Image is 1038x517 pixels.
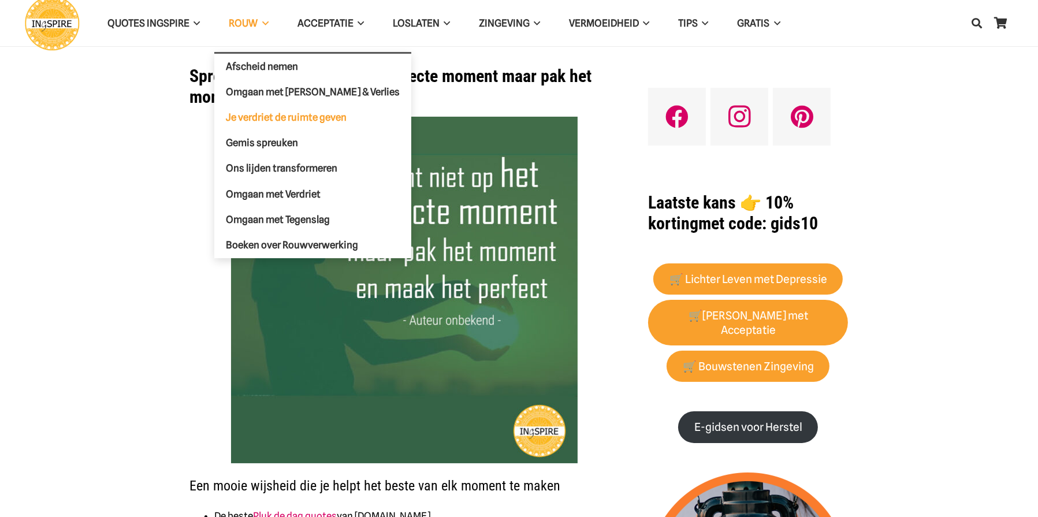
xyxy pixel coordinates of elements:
a: Omgaan met Verdriet [214,181,411,206]
strong: 🛒[PERSON_NAME] met Acceptatie [689,309,808,337]
span: Acceptatie Menu [354,9,364,38]
a: Zoeken [965,9,988,38]
span: Afscheid nemen [226,60,298,72]
a: 🛒[PERSON_NAME] met Acceptatie [648,300,848,346]
span: Omgaan met Tegenslag [226,213,330,225]
a: TIPSTIPS Menu [664,9,723,38]
a: VERMOEIDHEIDVERMOEIDHEID Menu [555,9,664,38]
span: ROUW [229,17,258,29]
span: Loslaten [393,17,440,29]
span: QUOTES INGSPIRE Menu [189,9,200,38]
a: GRATISGRATIS Menu [723,9,795,38]
a: Facebook [648,88,706,146]
a: AcceptatieAcceptatie Menu [283,9,378,38]
span: Zingeving Menu [530,9,540,38]
a: Pinterest [773,88,831,146]
strong: E-gidsen voor Herstel [694,421,802,434]
h1: Spreuk – Wacht niet op het perfecte moment maar pak het moment en maak het perfect [190,66,619,107]
a: Gemis spreuken [214,130,411,155]
span: Zingeving [479,17,530,29]
a: Ons lijden transformeren [214,155,411,181]
a: QUOTES INGSPIREQUOTES INGSPIRE Menu [93,9,214,38]
strong: 🛒 Lichter Leven met Depressie [669,273,827,286]
a: LoslatenLoslaten Menu [378,9,464,38]
span: Boeken over Rouwverwerking [226,239,358,250]
a: 🛒 Bouwstenen Zingeving [667,351,829,382]
a: 🛒 Lichter Leven met Depressie [653,263,843,295]
img: Wacht niet op het perfecte moment maar pak het moment en maak het perfect - de mooiste wijsheden ... [231,117,578,463]
strong: 🛒 Bouwstenen Zingeving [683,360,814,373]
span: Gemis spreuken [226,137,298,148]
a: Je verdriet de ruimte geven [214,105,411,130]
a: Omgaan met Tegenslag [214,207,411,232]
span: GRATIS [738,17,770,29]
a: Boeken over Rouwverwerking [214,232,411,258]
strong: Laatste kans 👉 10% korting [648,192,794,233]
span: Omgaan met Verdriet [226,188,321,199]
a: Instagram [710,88,768,146]
span: VERMOEIDHEID Menu [639,9,649,38]
span: Ons lijden transformeren [226,162,337,174]
h2: Een mooie wijsheid die je helpt het beste van elk moment te maken [190,463,619,494]
span: Je verdriet de ruimte geven [226,111,347,122]
a: ROUWROUW Menu [214,9,282,38]
span: VERMOEIDHEID [569,17,639,29]
a: ZingevingZingeving Menu [464,9,555,38]
a: Afscheid nemen [214,54,411,79]
h1: met code: gids10 [648,192,848,234]
span: Loslaten Menu [440,9,450,38]
span: QUOTES INGSPIRE [107,17,189,29]
a: Omgaan met [PERSON_NAME] & Verlies [214,79,411,105]
span: TIPS [678,17,698,29]
span: Omgaan met [PERSON_NAME] & Verlies [226,85,400,97]
span: Acceptatie [297,17,354,29]
span: TIPS Menu [698,9,708,38]
a: E-gidsen voor Herstel [678,411,818,443]
span: ROUW Menu [258,9,268,38]
span: GRATIS Menu [770,9,780,38]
